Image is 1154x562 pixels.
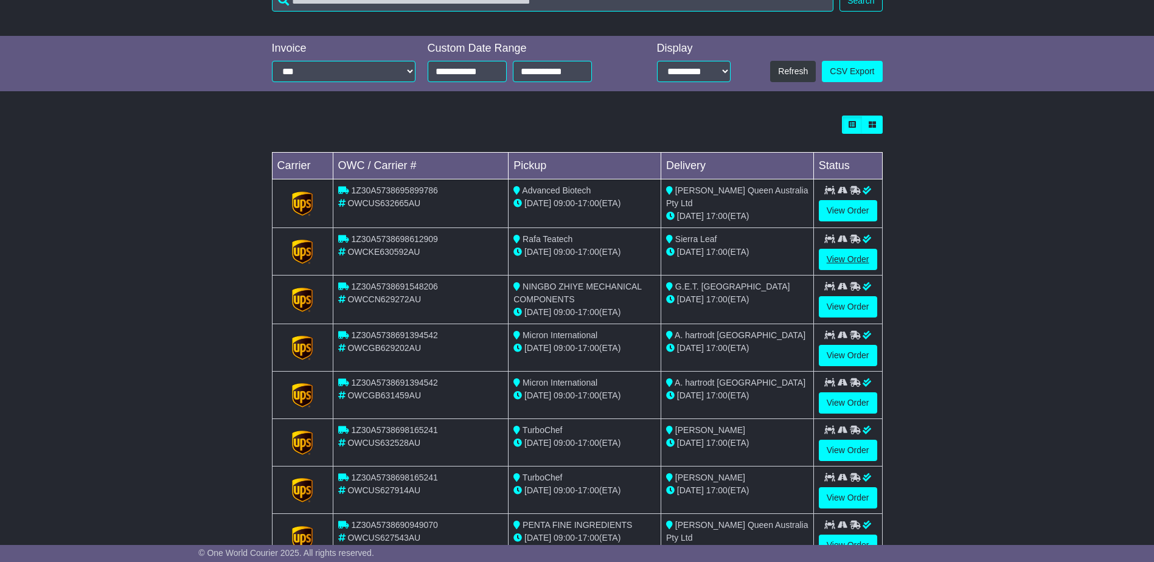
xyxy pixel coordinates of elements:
[272,42,415,55] div: Invoice
[523,330,597,340] span: Micron International
[819,535,877,556] a: View Order
[578,307,599,317] span: 17:00
[677,485,704,495] span: [DATE]
[292,478,313,502] img: GetCarrierServiceLogo
[272,153,333,179] td: Carrier
[706,211,728,221] span: 17:00
[351,330,437,340] span: 1Z30A5738691394542
[666,520,808,543] span: [PERSON_NAME] Queen Australia Pty Ltd
[677,211,704,221] span: [DATE]
[819,249,877,270] a: View Order
[513,306,656,319] div: - (ETA)
[675,378,805,387] span: A. hartrodt [GEOGRAPHIC_DATA]
[675,473,745,482] span: [PERSON_NAME]
[706,390,728,400] span: 17:00
[819,200,877,221] a: View Order
[292,288,313,312] img: GetCarrierServiceLogo
[554,438,575,448] span: 09:00
[666,246,808,258] div: (ETA)
[523,520,632,530] span: PENTA FINE INGREDIENTS
[347,533,420,543] span: OWCUS627543AU
[513,342,656,355] div: - (ETA)
[351,282,437,291] span: 1Z30A5738691548206
[666,484,808,497] div: (ETA)
[513,389,656,402] div: - (ETA)
[513,246,656,258] div: - (ETA)
[524,198,551,208] span: [DATE]
[513,282,641,304] span: NINGBO ZHIYE MECHANICAL COMPONENTS
[675,330,805,340] span: A. hartrodt [GEOGRAPHIC_DATA]
[578,485,599,495] span: 17:00
[666,293,808,306] div: (ETA)
[554,343,575,353] span: 09:00
[666,389,808,402] div: (ETA)
[554,485,575,495] span: 09:00
[675,282,790,291] span: G.E.T. [GEOGRAPHIC_DATA]
[706,438,728,448] span: 17:00
[524,438,551,448] span: [DATE]
[706,247,728,257] span: 17:00
[770,61,816,82] button: Refresh
[554,247,575,257] span: 09:00
[813,153,882,179] td: Status
[524,343,551,353] span: [DATE]
[657,42,731,55] div: Display
[666,186,808,208] span: [PERSON_NAME] Queen Australia Pty Ltd
[513,532,656,544] div: - (ETA)
[292,192,313,216] img: GetCarrierServiceLogo
[333,153,509,179] td: OWC / Carrier #
[523,234,572,244] span: Rafa Teatech
[292,383,313,408] img: GetCarrierServiceLogo
[677,438,704,448] span: [DATE]
[523,473,563,482] span: TurboChef
[351,186,437,195] span: 1Z30A5738695899786
[675,425,745,435] span: [PERSON_NAME]
[706,485,728,495] span: 17:00
[524,485,551,495] span: [DATE]
[706,294,728,304] span: 17:00
[554,198,575,208] span: 09:00
[523,378,597,387] span: Micron International
[347,485,420,495] span: OWCUS627914AU
[822,61,882,82] a: CSV Export
[351,473,437,482] span: 1Z30A5738698165241
[578,438,599,448] span: 17:00
[819,345,877,366] a: View Order
[666,210,808,223] div: (ETA)
[347,438,420,448] span: OWCUS632528AU
[351,520,437,530] span: 1Z30A5738690949070
[509,153,661,179] td: Pickup
[677,390,704,400] span: [DATE]
[677,343,704,353] span: [DATE]
[524,533,551,543] span: [DATE]
[428,42,623,55] div: Custom Date Range
[578,343,599,353] span: 17:00
[523,425,563,435] span: TurboChef
[675,234,717,244] span: Sierra Leaf
[819,440,877,461] a: View Order
[524,247,551,257] span: [DATE]
[513,437,656,449] div: - (ETA)
[351,378,437,387] span: 1Z30A5738691394542
[292,431,313,455] img: GetCarrierServiceLogo
[819,392,877,414] a: View Order
[706,343,728,353] span: 17:00
[347,247,420,257] span: OWCKE630592AU
[347,198,420,208] span: OWCUS632665AU
[578,533,599,543] span: 17:00
[292,240,313,264] img: GetCarrierServiceLogo
[351,234,437,244] span: 1Z30A5738698612909
[554,533,575,543] span: 09:00
[666,342,808,355] div: (ETA)
[578,247,599,257] span: 17:00
[198,548,374,558] span: © One World Courier 2025. All rights reserved.
[819,487,877,508] a: View Order
[819,296,877,317] a: View Order
[578,198,599,208] span: 17:00
[666,437,808,449] div: (ETA)
[578,390,599,400] span: 17:00
[347,294,421,304] span: OWCCN629272AU
[677,294,704,304] span: [DATE]
[292,526,313,550] img: GetCarrierServiceLogo
[513,197,656,210] div: - (ETA)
